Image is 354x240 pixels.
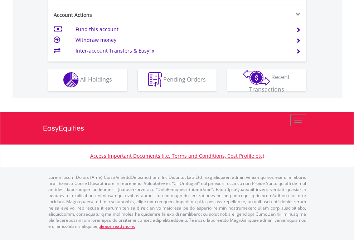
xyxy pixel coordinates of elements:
[243,70,270,85] img: transactions-zar-wht.png
[63,72,79,88] img: holdings-wht.png
[138,69,217,91] button: Pending Orders
[76,35,287,45] td: Withdraw money
[98,223,135,229] a: please read more:
[148,72,162,88] img: pending_instructions-wht.png
[48,69,127,91] button: All Holdings
[48,174,306,229] p: Lorem Ipsum Dolors (Ame) Con a/e SeddOeiusmod tem InciDiduntut Lab Etd mag aliquaen admin veniamq...
[48,11,177,19] div: Account Actions
[43,112,311,145] a: EasyEquities
[80,75,112,83] span: All Holdings
[227,69,306,91] button: Recent Transactions
[76,24,287,35] td: Fund this account
[76,45,287,56] td: Inter-account Transfers & EasyFx
[163,75,206,83] span: Pending Orders
[90,152,264,159] a: Access Important Documents (i.e. Terms and Conditions, Cost Profile etc)
[249,73,290,93] span: Recent Transactions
